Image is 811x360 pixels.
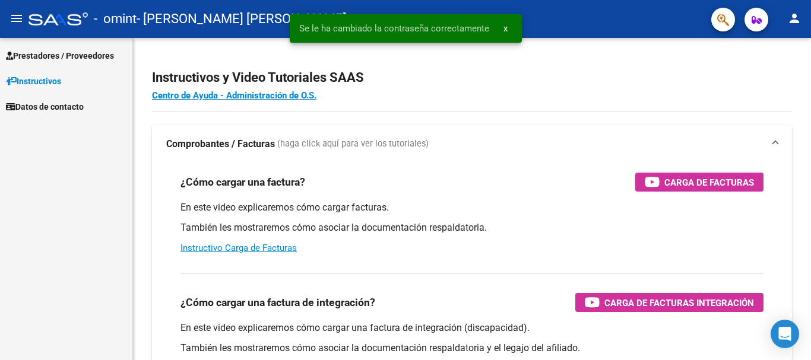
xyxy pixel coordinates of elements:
[299,23,489,34] span: Se le ha cambiado la contraseña correctamente
[166,138,275,151] strong: Comprobantes / Facturas
[787,11,802,26] mat-icon: person
[635,173,764,192] button: Carga de Facturas
[494,18,517,39] button: x
[9,11,24,26] mat-icon: menu
[180,174,305,190] h3: ¿Cómo cargar una factura?
[152,66,792,89] h2: Instructivos y Video Tutoriales SAAS
[152,125,792,163] mat-expansion-panel-header: Comprobantes / Facturas (haga click aquí para ver los tutoriales)
[771,320,799,348] div: Open Intercom Messenger
[6,49,114,62] span: Prestadores / Proveedores
[94,6,137,32] span: - omint
[6,100,84,113] span: Datos de contacto
[180,342,764,355] p: También les mostraremos cómo asociar la documentación respaldatoria y el legajo del afiliado.
[604,295,754,310] span: Carga de Facturas Integración
[152,90,316,101] a: Centro de Ayuda - Administración de O.S.
[664,175,754,190] span: Carga de Facturas
[503,23,508,34] span: x
[277,138,429,151] span: (haga click aquí para ver los tutoriales)
[180,321,764,334] p: En este video explicaremos cómo cargar una factura de integración (discapacidad).
[180,294,375,311] h3: ¿Cómo cargar una factura de integración?
[575,293,764,312] button: Carga de Facturas Integración
[6,75,61,88] span: Instructivos
[180,221,764,234] p: También les mostraremos cómo asociar la documentación respaldatoria.
[180,201,764,214] p: En este video explicaremos cómo cargar facturas.
[180,243,297,253] a: Instructivo Carga de Facturas
[137,6,347,32] span: - [PERSON_NAME] [PERSON_NAME]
